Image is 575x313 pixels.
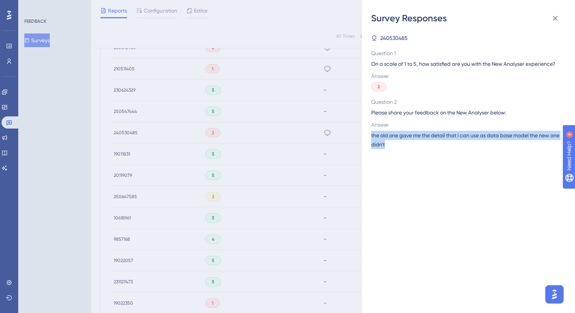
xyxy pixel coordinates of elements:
[371,131,560,149] span: the old one gave me the detail that i can use as data base model the new one didn't
[371,12,566,24] div: Survey Responses
[18,2,48,11] span: Need Help?
[371,71,560,81] span: Answer
[371,49,560,58] span: Question 1
[371,108,560,117] span: Please share your feedback on the New Analyser below:
[371,97,560,106] span: Question 2
[378,84,380,90] span: 2
[380,33,408,43] span: 240530485
[53,4,55,10] div: 4
[371,59,560,68] span: On a scale of 1 to 5, how satisfied are you with the New Analyser experience?
[543,283,566,306] iframe: UserGuiding AI Assistant Launcher
[371,120,560,129] span: Answer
